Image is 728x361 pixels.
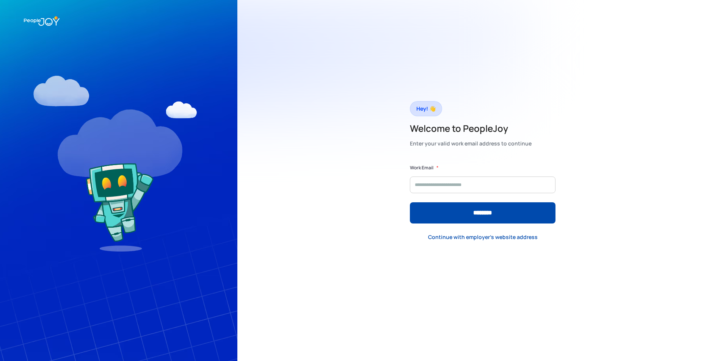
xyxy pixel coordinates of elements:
[410,138,532,149] div: Enter your valid work email address to continue
[428,233,538,241] div: Continue with employer's website address
[416,103,436,114] div: Hey! 👋
[410,164,433,172] label: Work Email
[422,229,544,245] a: Continue with employer's website address
[410,122,532,134] h2: Welcome to PeopleJoy
[410,164,555,223] form: Form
